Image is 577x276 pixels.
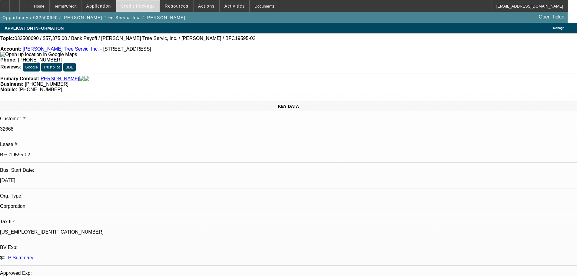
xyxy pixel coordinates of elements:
button: Trustpilot [41,63,62,71]
button: Google [23,63,40,71]
span: APPLICATION INFORMATION [5,26,64,31]
strong: Primary Contact: [0,76,39,81]
button: Credit Package [116,0,160,12]
strong: Business: [0,81,23,87]
strong: Mobile: [0,87,17,92]
a: LP Summary [5,255,33,260]
button: Activities [220,0,250,12]
span: 032500690 / $57,375.00 / Bank Payoff / [PERSON_NAME] Tree Servic, Inc. / [PERSON_NAME] / BFC19595-02 [15,36,256,41]
img: linkedin-icon.png [84,76,89,81]
a: Open Ticket [536,12,567,22]
span: KEY DATA [278,104,299,109]
span: - [STREET_ADDRESS] [100,46,151,52]
span: [PHONE_NUMBER] [18,57,62,62]
strong: Topic: [0,36,15,41]
span: Opportunity / 032500690 / [PERSON_NAME] Tree Servic, Inc. / [PERSON_NAME] [2,15,185,20]
span: Resources [165,4,188,8]
a: [PERSON_NAME] Tree Servic, Inc. [23,46,99,52]
strong: Phone: [0,57,17,62]
span: Credit Package [121,4,155,8]
button: Resources [160,0,193,12]
button: Actions [194,0,219,12]
span: Activities [224,4,245,8]
span: Manage [553,26,564,30]
img: Open up location in Google Maps [0,52,77,57]
a: View Google Maps [0,52,77,57]
span: Actions [198,4,215,8]
button: BBB [63,63,76,71]
strong: Account: [0,46,21,52]
button: Application [81,0,115,12]
strong: Reviews: [0,64,21,69]
span: Application [86,4,111,8]
span: [PHONE_NUMBER] [25,81,68,87]
span: [PHONE_NUMBER] [18,87,62,92]
a: [PERSON_NAME] [39,76,79,81]
img: facebook-icon.png [79,76,84,81]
